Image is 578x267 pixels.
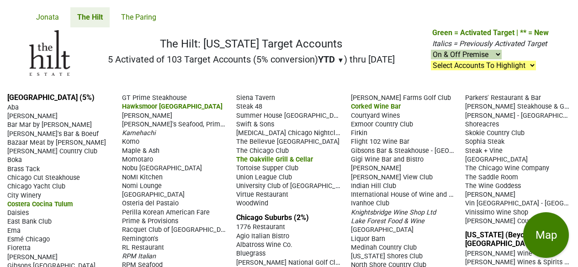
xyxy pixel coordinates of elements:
[122,147,159,155] span: Maple & Ash
[7,139,106,147] span: Bazaar Meat by [PERSON_NAME]
[114,7,163,27] a: The Paring
[351,244,417,251] span: Medinah Country Club
[122,173,163,181] span: NoMI Kitchen
[351,190,471,199] span: International House of Wine and Cheese
[351,146,497,155] span: Gibsons Bar & Steakhouse - [GEOGRAPHIC_DATA]
[351,94,451,102] span: [PERSON_NAME] Farms Golf Club
[122,225,234,234] span: Racquet Club of [GEOGRAPHIC_DATA]
[236,156,313,163] span: The Oakville Grill & Cellar
[236,147,289,155] span: The Chicago Club
[7,156,22,164] span: Boka
[29,30,70,76] img: The Hilt
[122,156,153,163] span: Momotaro
[7,253,58,261] span: [PERSON_NAME]
[122,138,139,146] span: Komo
[236,223,285,231] span: 1776 Restaurant
[7,130,99,138] span: [PERSON_NAME]'s Bar & Boeuf
[351,164,401,172] span: [PERSON_NAME]
[465,173,518,181] span: The Saddle Room
[432,39,547,48] span: Italics = Previously Activated Target
[351,103,401,110] span: Corked Wine Bar
[236,103,262,110] span: Steak 48
[236,173,292,181] span: Union League Club
[351,235,385,243] span: Liquor Barn
[351,252,423,260] span: [US_STATE] Shores Club
[236,241,292,249] span: Albatross Wine Co.
[351,138,409,146] span: Flight 102 Wine Bar
[236,120,274,128] span: Swift & Sons
[7,165,40,173] span: Brass Tack
[122,252,156,260] span: RPM Italian
[108,37,395,51] h1: The Hilt: [US_STATE] Target Accounts
[122,209,210,216] span: Perilla Korean American Fare
[465,230,559,248] a: [US_STATE] (Beyond [GEOGRAPHIC_DATA]) (25%)
[122,182,162,190] span: Nomi Lounge
[465,164,549,172] span: The Chicago Wine Company
[351,156,424,163] span: Gigi Wine Bar and Bistro
[7,236,50,243] span: Esmé Chicago
[122,217,178,225] span: Prime & Provisions
[122,235,158,243] span: Remington's
[465,156,528,163] span: [GEOGRAPHIC_DATA]
[351,112,400,120] span: Courtyard Wines
[108,54,395,65] h2: 5 Activated of 103 Target Accounts (5% conversion) ) thru [DATE]
[122,244,164,251] span: RL Restaurant
[351,209,436,216] span: Knightsbridge Wine Shop Ltd
[236,199,268,207] span: WoodWind
[236,250,265,257] span: Bluegrass
[337,56,344,64] span: ▼
[7,192,41,199] span: City Winery
[7,183,65,190] span: Chicago Yacht Club
[351,173,433,181] span: [PERSON_NAME] View Club
[7,174,80,182] span: Chicago Cut Steakhouse
[122,199,179,207] span: Osteria del Pastaio
[351,129,367,137] span: Firkin
[236,128,343,137] span: [MEDICAL_DATA] Chicago Nightclub
[465,129,525,137] span: Skokie Country Club
[432,28,549,37] span: Green = Activated Target | ** = New
[236,111,397,120] span: Summer House [GEOGRAPHIC_DATA][PERSON_NAME]
[465,217,555,225] span: [PERSON_NAME] Country Club
[7,93,95,102] a: [GEOGRAPHIC_DATA] (5%)
[465,102,576,110] span: [PERSON_NAME] Steakhouse & Grille
[122,191,185,199] span: [GEOGRAPHIC_DATA]
[7,112,58,120] span: [PERSON_NAME]
[465,191,515,199] span: [PERSON_NAME]
[122,94,187,102] span: GT Prime Steakhouse
[236,213,309,222] a: Chicago Suburbs (2%)
[7,104,19,111] span: Aba
[236,138,339,146] span: The Bellevue [GEOGRAPHIC_DATA]
[7,218,52,225] span: East Bank Club
[465,120,499,128] span: Shoreacres
[351,199,389,207] span: Ivanhoe Club
[122,112,172,120] span: [PERSON_NAME]
[122,120,283,128] span: [PERSON_NAME]'s Seafood, Prime Steak & Stone Crab
[465,138,504,146] span: Sophia Steak
[351,217,424,225] span: Lake Forest Food & Wine
[351,226,414,234] span: [GEOGRAPHIC_DATA]
[465,209,528,216] span: Vinissimo Wine Shop
[122,129,155,137] span: Kamehachi
[465,182,521,190] span: The Wine Goddess
[236,258,343,267] span: [PERSON_NAME] National Golf Club
[7,147,97,155] span: [PERSON_NAME] Country Club
[465,250,532,257] span: [PERSON_NAME] Wine
[465,147,503,155] span: Steak + Vine
[351,182,396,190] span: Indian Hill Club
[122,164,202,172] span: Nobu [GEOGRAPHIC_DATA]
[351,120,413,128] span: Exmoor Country Club
[465,94,541,102] span: Parkers' Restaurant & Bar
[236,232,289,240] span: Agio Italian Bistro
[70,7,110,27] a: The Hilt
[236,191,288,199] span: Virtue Restaurant
[236,94,275,102] span: Siena Tavern
[29,7,66,27] a: Jonata
[236,164,298,172] span: Tortoise Supper Club
[7,244,31,252] span: Fioretta
[523,212,569,258] button: Map
[318,54,335,65] span: YTD
[7,227,21,235] span: Ema
[236,181,353,190] span: University Club of [GEOGRAPHIC_DATA]
[7,209,29,217] span: Daisies
[7,200,73,208] span: Costera Cocina Tulum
